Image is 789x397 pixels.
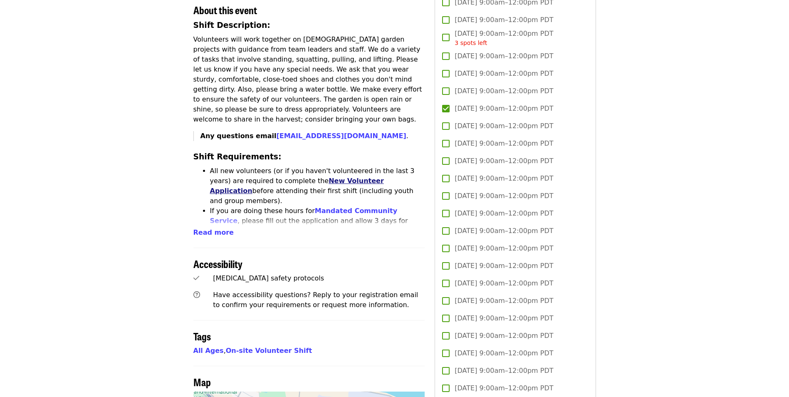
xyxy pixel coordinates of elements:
[455,243,553,253] span: [DATE] 9:00am–12:00pm PDT
[276,132,406,140] a: [EMAIL_ADDRESS][DOMAIN_NAME]
[455,69,553,79] span: [DATE] 9:00am–12:00pm PDT
[455,86,553,96] span: [DATE] 9:00am–12:00pm PDT
[193,347,224,355] a: All Ages
[455,313,553,323] span: [DATE] 9:00am–12:00pm PDT
[193,347,226,355] span: ,
[455,383,553,393] span: [DATE] 9:00am–12:00pm PDT
[193,274,199,282] i: check icon
[455,331,553,341] span: [DATE] 9:00am–12:00pm PDT
[193,152,282,161] strong: Shift Requirements:
[193,21,270,30] strong: Shift Description:
[193,2,257,17] span: About this event
[213,273,425,283] div: [MEDICAL_DATA] safety protocols
[193,256,242,271] span: Accessibility
[455,348,553,358] span: [DATE] 9:00am–12:00pm PDT
[455,29,553,47] span: [DATE] 9:00am–12:00pm PDT
[200,132,406,140] strong: Any questions email
[193,35,425,124] p: Volunteers will work together on [DEMOGRAPHIC_DATA] garden projects with guidance from team leade...
[455,51,553,61] span: [DATE] 9:00am–12:00pm PDT
[193,291,200,299] i: question-circle icon
[455,208,553,218] span: [DATE] 9:00am–12:00pm PDT
[455,366,553,376] span: [DATE] 9:00am–12:00pm PDT
[210,206,425,246] li: If you are doing these hours for , please fill out the application and allow 3 days for approval....
[193,228,234,236] span: Read more
[455,191,553,201] span: [DATE] 9:00am–12:00pm PDT
[455,226,553,236] span: [DATE] 9:00am–12:00pm PDT
[226,347,312,355] a: On-site Volunteer Shift
[193,329,211,343] span: Tags
[455,278,553,288] span: [DATE] 9:00am–12:00pm PDT
[455,15,553,25] span: [DATE] 9:00am–12:00pm PDT
[213,291,418,309] span: Have accessibility questions? Reply to your registration email to confirm your requirements or re...
[210,166,425,206] li: All new volunteers (or if you haven't volunteered in the last 3 years) are required to complete t...
[455,156,553,166] span: [DATE] 9:00am–12:00pm PDT
[455,174,553,184] span: [DATE] 9:00am–12:00pm PDT
[455,139,553,149] span: [DATE] 9:00am–12:00pm PDT
[455,296,553,306] span: [DATE] 9:00am–12:00pm PDT
[210,177,384,195] a: New Volunteer Application
[193,228,234,238] button: Read more
[455,104,553,114] span: [DATE] 9:00am–12:00pm PDT
[200,131,425,141] p: .
[455,261,553,271] span: [DATE] 9:00am–12:00pm PDT
[193,375,211,389] span: Map
[455,40,487,46] span: 3 spots left
[455,121,553,131] span: [DATE] 9:00am–12:00pm PDT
